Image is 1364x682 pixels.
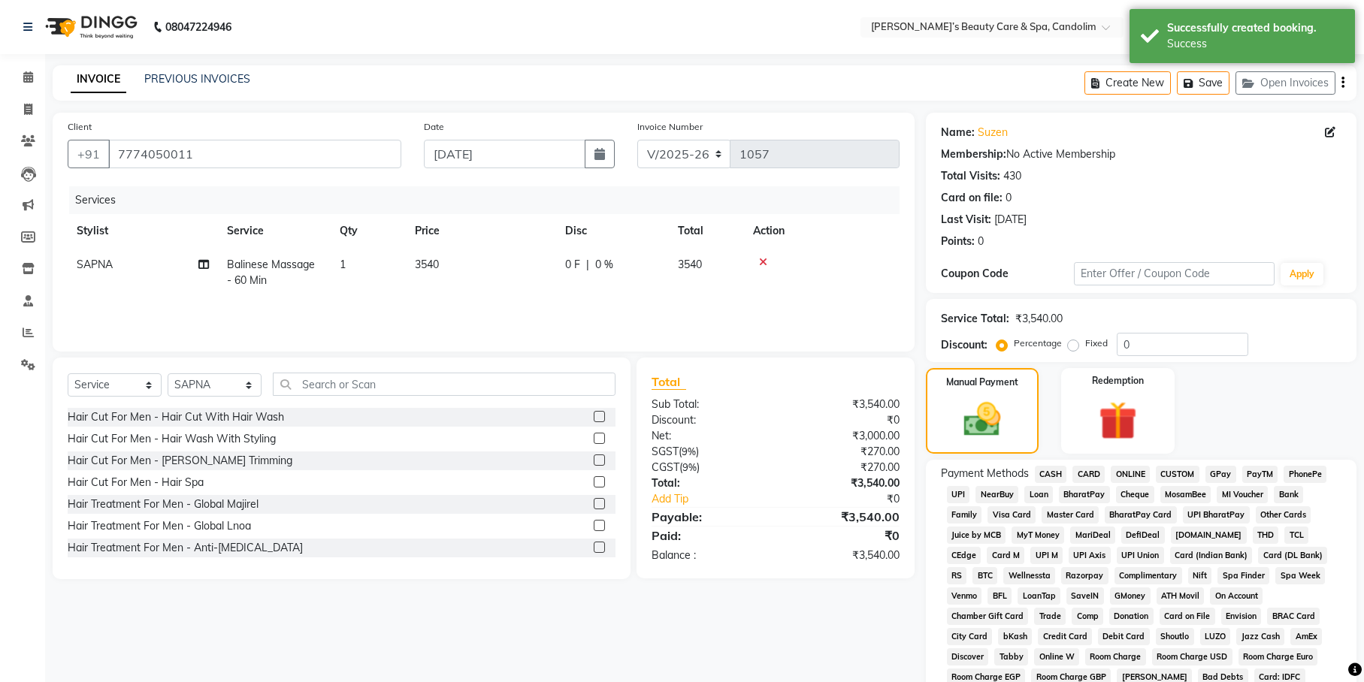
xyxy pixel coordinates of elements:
th: Disc [556,214,669,248]
input: Search by Name/Mobile/Email/Code [108,140,401,168]
span: DefiDeal [1121,527,1165,544]
span: GMoney [1110,587,1151,605]
span: Visa Card [987,506,1036,524]
span: Card M [987,547,1024,564]
span: RS [947,567,967,584]
span: Payment Methods [941,466,1029,481]
div: ₹3,540.00 [776,475,911,491]
label: Fixed [1085,336,1108,350]
span: Other Cards [1256,506,1311,524]
input: Search or Scan [273,373,615,396]
span: BFL [987,587,1012,605]
span: 9% [682,445,696,457]
div: Membership: [941,146,1006,162]
span: Discover [947,648,989,665]
span: Juice by MCB [947,527,1006,544]
div: Service Total: [941,311,1009,327]
div: Name: [941,125,975,140]
span: Card (DL Bank) [1258,547,1327,564]
div: 0 [1006,190,1012,206]
span: Card on File [1160,608,1215,625]
button: +91 [68,140,110,168]
span: SAPNA [77,258,113,271]
span: Envision [1221,608,1262,625]
span: Room Charge USD [1152,648,1232,665]
span: Balinese Massage - 60 Min [227,258,315,287]
span: Donation [1109,608,1154,625]
span: AmEx [1290,628,1322,645]
div: Discount: [941,337,987,353]
div: ₹270.00 [776,444,911,460]
span: CASH [1035,466,1067,483]
img: logo [38,6,141,48]
div: Paid: [640,527,776,545]
span: 3540 [415,258,439,271]
span: Razorpay [1061,567,1108,584]
span: Debit Card [1098,628,1150,645]
span: TCL [1284,527,1308,544]
span: Spa Week [1275,567,1325,584]
span: MyT Money [1012,527,1064,544]
div: ( ) [640,444,776,460]
span: BharatPay Card [1105,506,1177,524]
div: Total Visits: [941,168,1000,184]
span: Family [947,506,982,524]
span: [DOMAIN_NAME] [1171,527,1247,544]
span: BRAC Card [1267,608,1320,625]
span: SGST [652,445,679,458]
span: LUZO [1200,628,1231,645]
span: GPay [1205,466,1236,483]
span: Room Charge [1085,648,1146,665]
button: Open Invoices [1235,71,1335,95]
th: Price [406,214,556,248]
input: Enter Offer / Coupon Code [1074,262,1275,285]
span: Total [652,374,686,390]
div: 430 [1003,168,1021,184]
div: Hair Cut For Men - Hair Cut With Hair Wash [68,409,284,425]
img: _gift.svg [1087,397,1149,445]
div: Points: [941,234,975,249]
span: MariDeal [1070,527,1115,544]
span: Online W [1034,648,1079,665]
label: Percentage [1014,336,1062,350]
div: Services [69,186,911,214]
span: Complimentary [1114,567,1182,584]
label: Client [68,120,92,134]
label: Date [424,120,444,134]
span: Bank [1274,486,1303,503]
span: 3540 [678,258,702,271]
div: ₹3,540.00 [1015,311,1063,327]
span: CEdge [947,547,981,564]
div: Sub Total: [640,397,776,412]
span: BTC [972,567,997,584]
span: 1 [340,258,346,271]
div: Coupon Code [941,266,1075,282]
span: 9% [682,461,697,473]
div: Hair Cut For Men - Hair Spa [68,475,204,490]
span: On Account [1210,587,1263,605]
button: Save [1177,71,1229,95]
a: Suzen [978,125,1008,140]
span: Shoutlo [1156,628,1194,645]
div: Hair Treatment For Men - Global Majirel [68,496,259,512]
label: Redemption [1092,374,1144,388]
th: Action [744,214,900,248]
span: 0 % [595,257,613,273]
span: bKash [998,628,1032,645]
span: ONLINE [1111,466,1150,483]
div: ₹0 [776,412,911,428]
div: ₹3,000.00 [776,428,911,444]
label: Invoice Number [637,120,703,134]
span: Room Charge Euro [1238,648,1318,665]
button: Create New [1084,71,1171,95]
span: UPI M [1030,547,1063,564]
div: ₹3,540.00 [776,548,911,563]
b: 08047224946 [165,6,231,48]
span: Venmo [947,587,982,605]
a: Add Tip [640,491,798,507]
span: SaveIN [1066,587,1104,605]
span: MI Voucher [1217,486,1268,503]
span: CGST [652,460,679,474]
div: Payable: [640,508,776,526]
div: Success [1167,36,1344,52]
